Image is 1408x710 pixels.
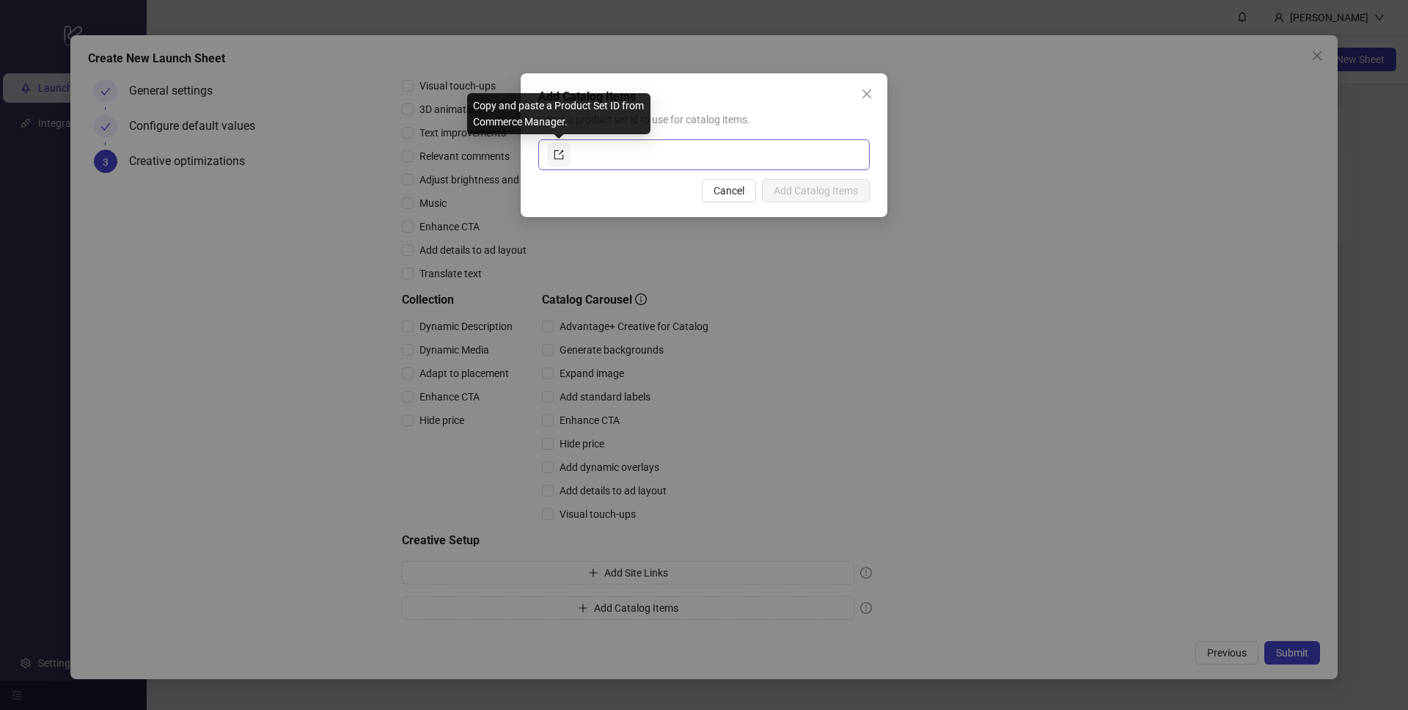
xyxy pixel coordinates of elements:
div: Add Catalog Items [538,88,870,106]
button: Add Catalog Items [762,179,870,202]
span: Cancel [714,185,744,197]
div: Copy and paste a Product Set ID from Commerce Manager. [467,93,650,134]
button: Close [855,82,879,106]
button: Cancel [702,179,756,202]
span: close [861,88,873,100]
span: export [554,150,564,160]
